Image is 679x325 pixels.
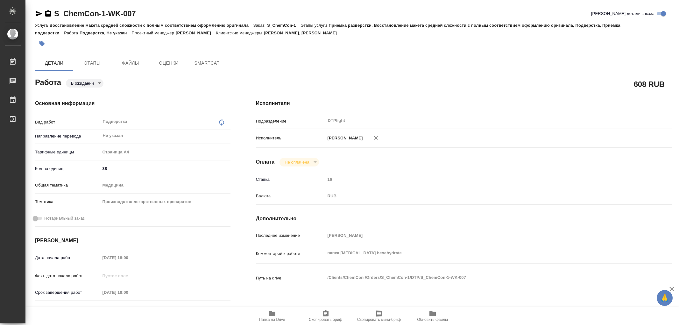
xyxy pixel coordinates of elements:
span: 🙏 [659,291,670,305]
span: [PERSON_NAME] детали заказа [591,11,654,17]
div: Производство лекарственных препаратов [100,196,230,207]
h2: 608 RUB [634,79,665,89]
h2: Работа [35,76,61,88]
p: Ставка [256,176,325,183]
p: S_ChemCon-1 [267,23,301,28]
input: ✎ Введи что-нибудь [100,164,230,173]
p: Общая тематика [35,182,100,188]
p: Путь на drive [256,275,325,281]
span: Оценки [153,59,184,67]
p: Услуга [35,23,49,28]
button: Скопировать бриф [299,307,352,325]
button: Папка на Drive [245,307,299,325]
p: Комментарий к работе [256,251,325,257]
a: S_ChemCon-1-WK-007 [54,9,136,18]
h4: [PERSON_NAME] [35,237,230,244]
p: Тематика [35,199,100,205]
textarea: папка [MEDICAL_DATA] hexahydrate [325,248,637,258]
h4: Основная информация [35,100,230,107]
button: Скопировать ссылку [44,10,52,18]
p: [PERSON_NAME] [325,135,363,141]
p: Приемка разверстки, Восстановление макета средней сложности с полным соответствием оформлению ори... [35,23,620,35]
input: Пустое поле [325,175,637,184]
h4: Дополнительно [256,215,672,223]
p: Исполнитель [256,135,325,141]
textarea: /Clients/ChemCon /Orders/S_ChemCon-1/DTP/S_ChemCon-1-WK-007 [325,272,637,283]
p: Тарифные единицы [35,149,100,155]
span: SmartCat [192,59,222,67]
button: Добавить тэг [35,37,49,51]
p: Вид работ [35,119,100,125]
div: Страница А4 [100,147,230,158]
span: Детали [39,59,69,67]
p: Дата начала работ [35,255,100,261]
p: Подверстка, Не указан [80,31,132,35]
button: Скопировать ссылку для ЯМессенджера [35,10,43,18]
input: Пустое поле [100,271,156,280]
button: Удалить исполнителя [369,131,383,145]
p: Клиентские менеджеры [216,31,264,35]
p: Этапы услуги [301,23,329,28]
span: Папка на Drive [259,317,285,322]
button: 🙏 [657,290,673,306]
p: Проектный менеджер [132,31,176,35]
h4: Оплата [256,158,275,166]
p: Последнее изменение [256,232,325,239]
button: Скопировать мини-бриф [352,307,406,325]
button: Не оплачена [283,159,311,165]
div: В ожидании [279,158,319,166]
p: [PERSON_NAME] [176,31,216,35]
input: Пустое поле [100,288,156,297]
p: Срок завершения работ [35,289,100,296]
p: Заказ: [253,23,267,28]
p: Валюта [256,193,325,199]
p: [PERSON_NAME], [PERSON_NAME] [264,31,342,35]
p: Кол-во единиц [35,166,100,172]
p: Работа [64,31,80,35]
span: Нотариальный заказ [44,215,85,222]
span: Скопировать мини-бриф [357,317,401,322]
input: Пустое поле [325,231,637,240]
button: В ожидании [69,81,96,86]
p: Направление перевода [35,133,100,139]
button: Обновить файлы [406,307,459,325]
div: Медицина [100,180,230,191]
h4: Исполнители [256,100,672,107]
span: Скопировать бриф [309,317,342,322]
div: В ожидании [66,79,103,88]
p: Факт. дата начала работ [35,273,100,279]
span: Обновить файлы [417,317,448,322]
input: Пустое поле [100,253,156,262]
span: Файлы [115,59,146,67]
p: Подразделение [256,118,325,124]
p: Восстановление макета средней сложности с полным соответствием оформлению оригинала [49,23,253,28]
div: RUB [325,191,637,201]
span: Этапы [77,59,108,67]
